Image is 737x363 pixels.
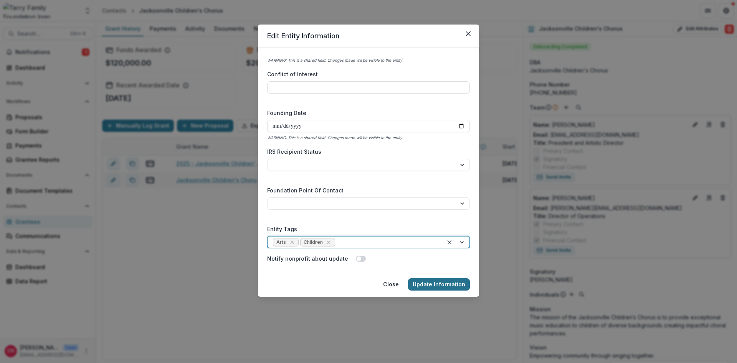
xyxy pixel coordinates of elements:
[378,278,403,291] button: Close
[267,225,465,233] label: Entity Tags
[408,278,470,291] button: Update Information
[462,28,474,40] button: Close
[445,238,454,247] div: Clear selected options
[325,238,332,246] div: Remove Children
[267,148,465,156] label: IRS Recipient Status
[267,135,403,140] i: WARNING: This is a shared field. Changes made will be visible to the entity.
[267,109,465,117] label: Founding Date
[276,240,286,245] span: Arts
[304,240,323,245] span: Children
[288,238,296,246] div: Remove Arts
[267,255,348,263] label: Notify nonprofit about update
[267,58,403,62] i: WARNING: This is a shared field. Changes made will be visible to the entity.
[267,186,465,194] label: Foundation Point Of Contact
[258,25,479,48] header: Edit Entity Information
[267,70,465,78] label: Conflict of Interest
